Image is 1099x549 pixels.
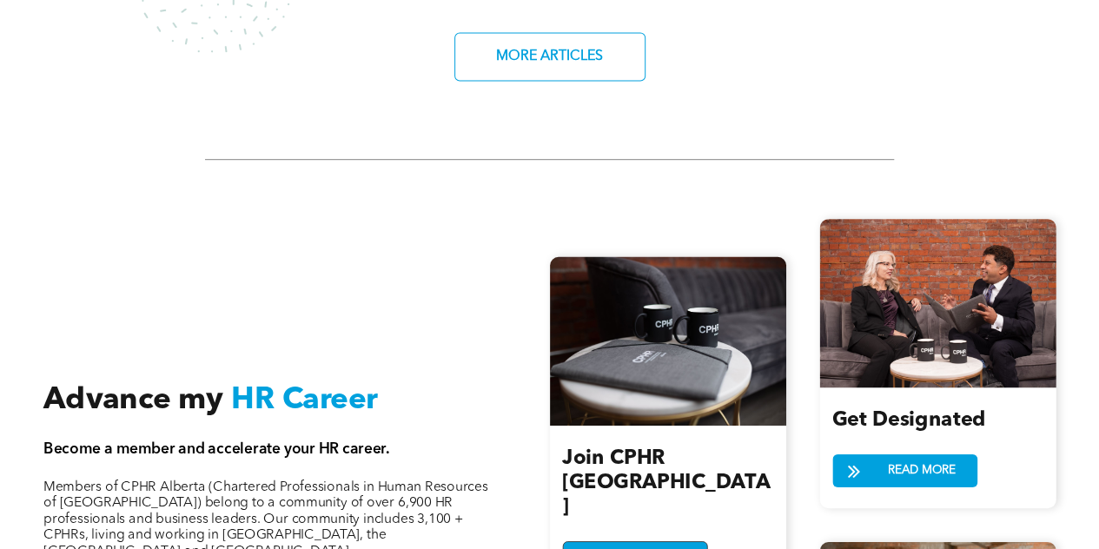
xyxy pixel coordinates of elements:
[832,410,986,430] span: Get Designated
[454,32,645,81] a: MORE ARTICLES
[882,454,961,486] span: READ MORE
[490,39,609,73] span: MORE ARTICLES
[43,384,223,414] span: Advance my
[43,440,390,455] span: Become a member and accelerate your HR career.
[562,447,770,517] span: Join CPHR [GEOGRAPHIC_DATA]
[231,384,378,414] span: HR Career
[832,453,977,486] a: READ MORE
